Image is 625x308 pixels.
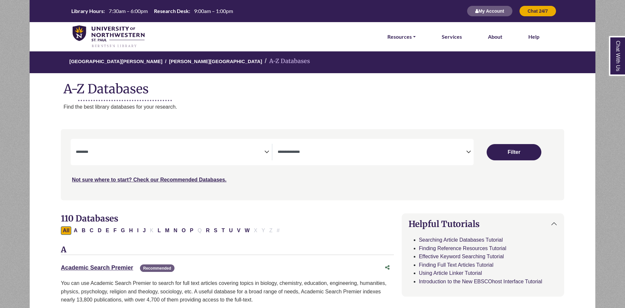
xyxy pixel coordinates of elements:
[467,8,513,14] a: My Account
[519,6,556,17] button: Chat 24/7
[163,226,171,235] button: Filter Results M
[140,264,174,272] span: Recommended
[262,57,310,66] li: A-Z Databases
[73,25,145,48] img: library_home
[111,226,118,235] button: Filter Results F
[127,226,135,235] button: Filter Results H
[278,150,466,155] textarea: Search
[61,227,282,233] div: Alpha-list to filter by first letter of database name
[96,226,104,235] button: Filter Results D
[381,261,394,274] button: Share this database
[212,226,219,235] button: Filter Results S
[402,214,564,234] button: Helpful Tutorials
[61,129,564,200] nav: Search filters
[188,226,195,235] button: Filter Results P
[69,58,162,64] a: [GEOGRAPHIC_DATA][PERSON_NAME]
[194,8,233,14] span: 9:00am – 1:00pm
[227,226,235,235] button: Filter Results U
[72,177,227,182] a: Not sure where to start? Check our Recommended Databases.
[61,264,133,271] a: Academic Search Premier
[419,246,507,251] a: Finding Reference Resources Tutorial
[141,226,148,235] button: Filter Results J
[419,270,482,276] a: Using Article Linker Tutorial
[442,33,462,41] a: Services
[88,226,96,235] button: Filter Results C
[528,33,539,41] a: Help
[419,279,542,284] a: Introduction to the New EBSCOhost Interface Tutorial
[109,8,148,14] span: 7:30am – 6:00pm
[419,262,493,268] a: Finding Full Text Articles Tutorial
[76,150,264,155] textarea: Search
[204,226,212,235] button: Filter Results R
[29,51,595,73] nav: breadcrumb
[172,226,179,235] button: Filter Results N
[419,254,504,259] a: Effective Keyword Searching Tutorial
[104,226,111,235] button: Filter Results E
[419,237,503,243] a: Searching Article Databases Tutorial
[235,226,243,235] button: Filter Results V
[169,58,262,64] a: [PERSON_NAME][GEOGRAPHIC_DATA]
[151,7,190,14] th: Research Desk:
[80,226,88,235] button: Filter Results B
[72,226,79,235] button: Filter Results A
[119,226,127,235] button: Filter Results G
[519,8,556,14] a: Chat 24/7
[69,7,236,15] a: Hours Today
[156,226,163,235] button: Filter Results L
[387,33,416,41] a: Resources
[467,6,513,17] button: My Account
[63,103,595,111] p: Find the best library databases for your research.
[243,226,252,235] button: Filter Results W
[180,226,187,235] button: Filter Results O
[61,213,118,224] span: 110 Databases
[220,226,227,235] button: Filter Results T
[61,245,394,255] h3: A
[488,33,502,41] a: About
[69,7,236,14] table: Hours Today
[135,226,140,235] button: Filter Results I
[487,144,541,160] button: Submit for Search Results
[30,76,595,96] h1: A-Z Databases
[61,279,394,304] p: You can use Academic Search Premier to search for full text articles covering topics in biology, ...
[61,226,71,235] button: All
[69,7,105,14] th: Library Hours:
